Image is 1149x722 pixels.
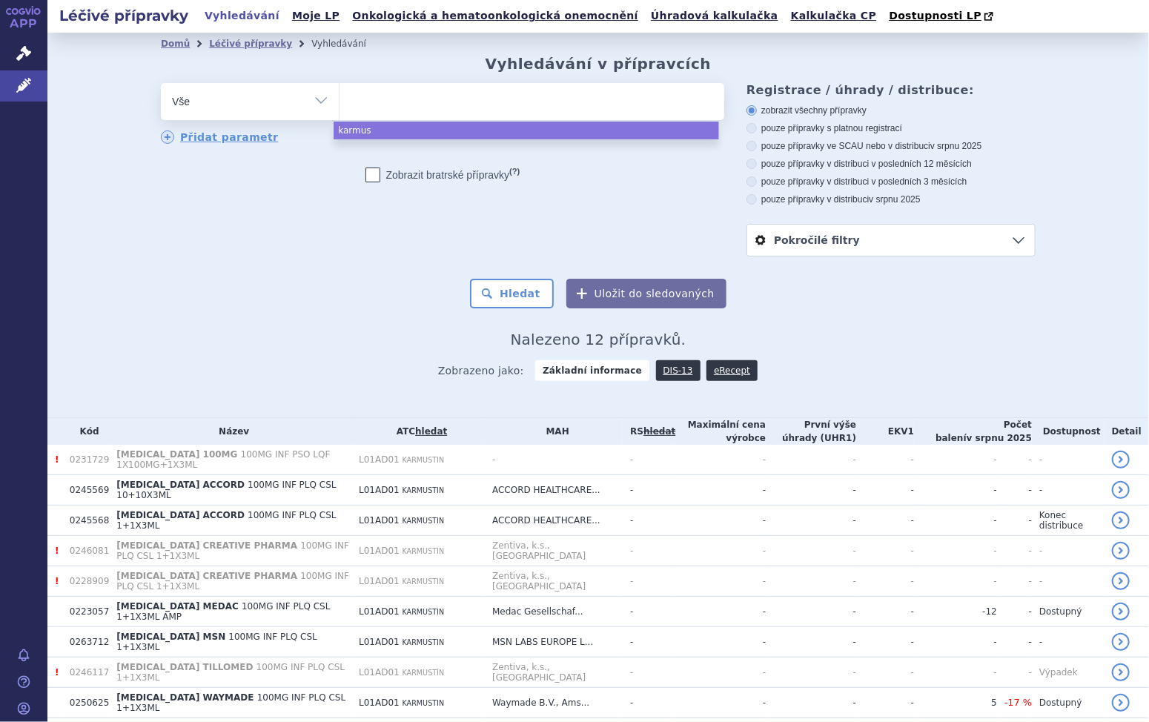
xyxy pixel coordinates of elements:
td: - [623,536,675,566]
span: [MEDICAL_DATA] CREATIVE PHARMA [116,571,297,581]
td: Zentiva, k.s., [GEOGRAPHIC_DATA] [485,566,623,597]
td: - [1032,475,1105,506]
td: - [485,445,623,475]
span: L01AD01 [359,485,400,495]
span: v srpnu 2025 [930,141,981,151]
td: - [1032,566,1105,597]
td: - [623,658,675,688]
td: Waymade B.V., Ams... [485,688,623,718]
span: Zobrazeno jako: [438,360,524,381]
span: [MEDICAL_DATA] ACCORD [116,510,245,520]
span: L01AD01 [359,606,400,617]
a: Vyhledávání [200,6,284,26]
span: L01AD01 [359,698,400,708]
td: - [1032,627,1105,658]
td: Dostupný [1032,688,1105,718]
td: - [914,506,997,536]
span: KARMUSTIN [403,456,445,464]
th: Dostupnost [1032,418,1105,445]
th: Detail [1105,418,1149,445]
span: 100MG INF PLQ CSL 1+1X3ML [116,571,349,592]
td: - [623,475,675,506]
a: Moje LP [288,6,344,26]
span: 100MG INF PSO LQF 1X100MG+1X3ML [116,449,330,470]
th: MAH [485,418,623,445]
td: - [997,566,1032,597]
td: - [1032,536,1105,566]
span: L01AD01 [359,637,400,647]
span: Dostupnosti LP [889,10,981,21]
td: - [675,597,766,627]
span: L01AD01 [359,576,400,586]
span: Registrace tohoto produktu byla zrušena. [55,454,59,465]
td: - [856,688,914,718]
td: -12 [914,597,997,627]
label: pouze přípravky v distribuci [746,193,1036,205]
td: - [914,536,997,566]
td: - [914,566,997,597]
td: MSN LABS EUROPE L... [485,627,623,658]
span: KARMUSTIN [403,638,445,646]
td: 0246081 [62,536,109,566]
a: detail [1112,511,1130,529]
a: Pokročilé filtry [747,225,1035,256]
td: - [1032,445,1105,475]
a: Léčivé přípravky [209,39,292,49]
td: - [856,566,914,597]
span: Nalezeno 12 přípravků. [511,331,686,348]
td: - [675,445,766,475]
td: - [997,658,1032,688]
td: - [766,688,856,718]
td: - [766,445,856,475]
td: 0245569 [62,475,109,506]
span: [MEDICAL_DATA] ACCORD [116,480,245,490]
span: KARMUSTIN [403,608,445,616]
td: 0228909 [62,566,109,597]
span: [MEDICAL_DATA] MSN [116,632,225,642]
a: detail [1112,481,1130,499]
span: 100MG INF PLQ CSL 1+1X3ML [116,510,336,531]
td: Zentiva, k.s., [GEOGRAPHIC_DATA] [485,658,623,688]
span: [MEDICAL_DATA] TILLOMED [116,662,253,672]
a: Přidat parametr [161,130,279,144]
a: Onkologická a hematoonkologická onemocnění [348,6,643,26]
th: Počet balení [914,418,1032,445]
td: - [675,536,766,566]
span: v srpnu 2025 [869,194,920,205]
td: - [766,658,856,688]
td: - [997,536,1032,566]
td: - [856,475,914,506]
span: Registrace tohoto produktu byla zrušena. [55,576,59,586]
span: KARMUSTIN [403,517,445,525]
th: Kód [62,418,109,445]
td: - [997,506,1032,536]
td: 5 [914,688,997,718]
th: První výše úhrady (UHR1) [766,418,856,445]
td: 0263712 [62,627,109,658]
td: - [623,506,675,536]
span: KARMUSTIN [403,577,445,586]
td: - [623,627,675,658]
label: pouze přípravky v distribuci v posledních 3 měsících [746,176,1036,188]
span: 100MG INF PLQ CSL 1+1X3ML [116,540,349,561]
td: - [856,445,914,475]
a: detail [1112,542,1130,560]
td: - [766,597,856,627]
td: - [766,475,856,506]
td: - [623,688,675,718]
td: - [766,566,856,597]
th: ATC [351,418,485,445]
h2: Léčivé přípravky [47,5,200,26]
td: - [766,506,856,536]
a: DIS-13 [656,360,701,381]
label: pouze přípravky ve SCAU nebo v distribuci [746,140,1036,152]
a: hledat [415,426,447,437]
td: - [675,627,766,658]
span: 100MG INF PLQ CSL 10+10X3ML [116,480,336,500]
td: - [675,688,766,718]
span: [MEDICAL_DATA] 100MG [116,449,237,460]
td: - [766,627,856,658]
td: - [856,658,914,688]
span: Registrace tohoto produktu byla zrušena. [55,546,59,556]
a: detail [1112,633,1130,651]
